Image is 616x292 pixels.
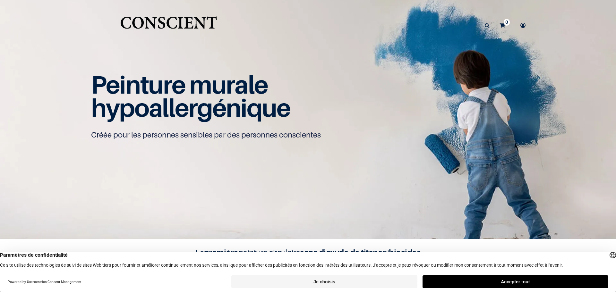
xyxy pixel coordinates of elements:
[91,130,525,140] p: Créée pour les personnes sensibles par des personnes conscientes
[91,70,268,99] span: Peinture murale
[204,247,238,257] b: première
[180,246,436,259] h4: La peinture circulaire ni
[389,247,421,257] b: biocides
[119,13,218,38] img: Conscient
[119,13,218,38] a: Logo of Conscient
[300,247,382,257] b: sans dioxyde de titane
[504,19,510,25] sup: 0
[91,93,290,122] span: hypoallergénique
[495,14,513,37] a: 0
